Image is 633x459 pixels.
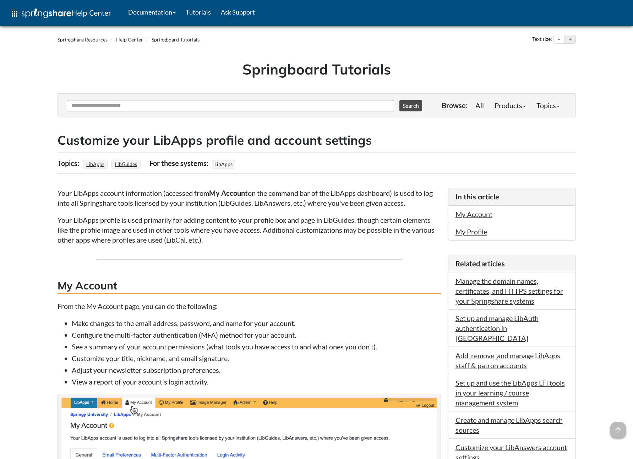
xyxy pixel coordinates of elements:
p: Your LibApps profile is used primarily for adding content to your profile box and page in LibGuid... [58,215,441,245]
a: Springboard Tutorials [152,37,200,43]
li: See a summary of your account permissions (what tools you have access to and what ones you don't). [72,342,441,352]
button: Decrease text size [554,35,564,44]
h3: My Account [58,278,441,294]
li: Configure the multi-factor authentication (MFA) method for your account. [72,330,441,340]
button: Search [399,100,422,111]
div: Text size: [531,35,553,44]
div: For these systems: [149,156,210,170]
a: LibGuides [114,159,138,169]
a: LibApps [85,159,105,169]
a: Create and manage LibApps search sources [455,416,563,434]
div: Topics: [58,156,81,170]
a: My Profile [455,227,487,236]
a: apps Help Center [5,3,116,24]
p: From the My Account page, you can do the following: [58,301,441,311]
a: Springshare Resources [58,37,108,43]
a: All [470,98,489,112]
li: Customize your title, nickname, and email signature. [72,353,441,363]
span: arrow_upward [610,422,626,438]
strong: My Account [209,189,248,197]
a: Ask Support [216,3,260,21]
span: LibApps [212,160,235,168]
a: Manage the domain names, certificates, and HTTPS settings for your Springshare systems [455,277,563,305]
li: Make changes to the email address, password, and name for your account. [72,318,441,328]
a: Tutorials [181,3,216,21]
a: Set up and manage LibAuth authentication in [GEOGRAPHIC_DATA] [455,314,539,342]
a: Topics [531,98,565,112]
h2: Customize your LibApps profile and account settings [58,132,576,149]
span: Help Center [71,8,111,17]
a: arrow_upward [610,423,626,431]
span: Related articles [455,259,505,268]
a: My Account [455,210,492,219]
span: apps [10,10,19,18]
p: Browse: [442,100,468,110]
img: Springshare [22,9,71,18]
li: Adjust your newsletter subscription preferences. [72,365,441,375]
a: Documentation [123,3,181,21]
h1: Springboard Tutorials [63,59,571,79]
button: Increase text size [565,35,575,44]
a: Help Center [116,37,143,43]
p: Your LibApps account information (accessed from on the command bar of the LibApps dashboard) is u... [58,188,441,208]
a: Products [489,98,531,112]
h3: In this article [455,192,568,202]
a: Add, remove, and manage LibApps staff & patron accounts [455,351,560,370]
li: View a report of your account's login activity. [72,377,441,387]
a: Set up and use the LibApps LTI tools in your learning / course management system [455,378,565,407]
